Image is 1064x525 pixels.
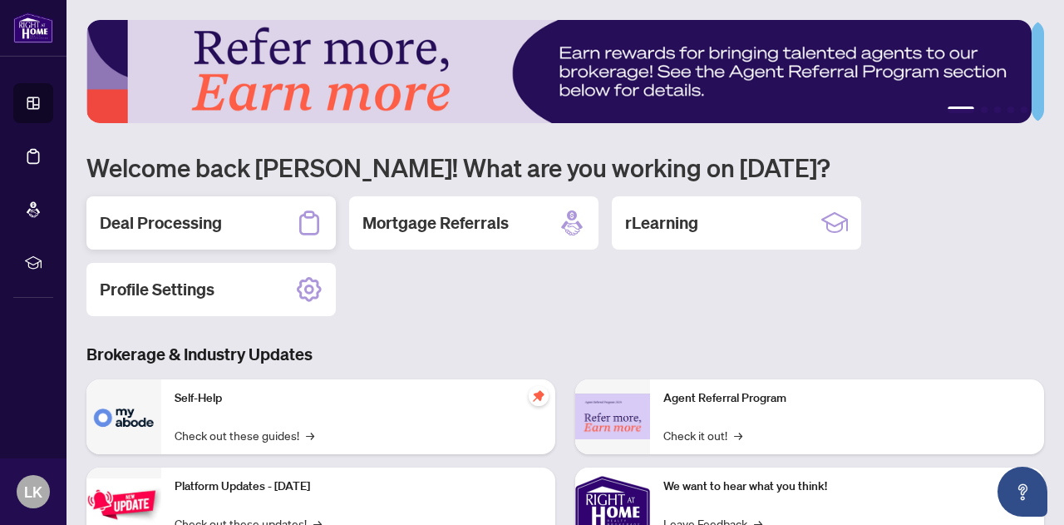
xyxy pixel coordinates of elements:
[994,106,1001,113] button: 3
[175,478,542,496] p: Platform Updates - [DATE]
[575,394,650,439] img: Agent Referral Program
[100,278,214,301] h2: Profile Settings
[86,151,1044,183] h1: Welcome back [PERSON_NAME]! What are you working on [DATE]?
[734,426,742,444] span: →
[86,379,161,454] img: Self-Help
[175,389,542,408] p: Self-Help
[13,12,53,43] img: logo
[948,106,974,113] button: 1
[100,211,222,235] h2: Deal Processing
[86,343,1044,366] h3: Brokerage & Industry Updates
[1021,106,1027,113] button: 5
[24,480,42,503] span: LK
[981,106,988,113] button: 2
[362,211,509,235] h2: Mortgage Referrals
[306,426,314,444] span: →
[997,467,1047,517] button: Open asap
[1007,106,1014,113] button: 4
[529,386,549,406] span: pushpin
[663,389,1031,408] p: Agent Referral Program
[663,478,1031,496] p: We want to hear what you think!
[625,211,698,235] h2: rLearning
[663,426,742,444] a: Check it out!→
[86,20,1032,123] img: Slide 0
[175,426,314,444] a: Check out these guides!→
